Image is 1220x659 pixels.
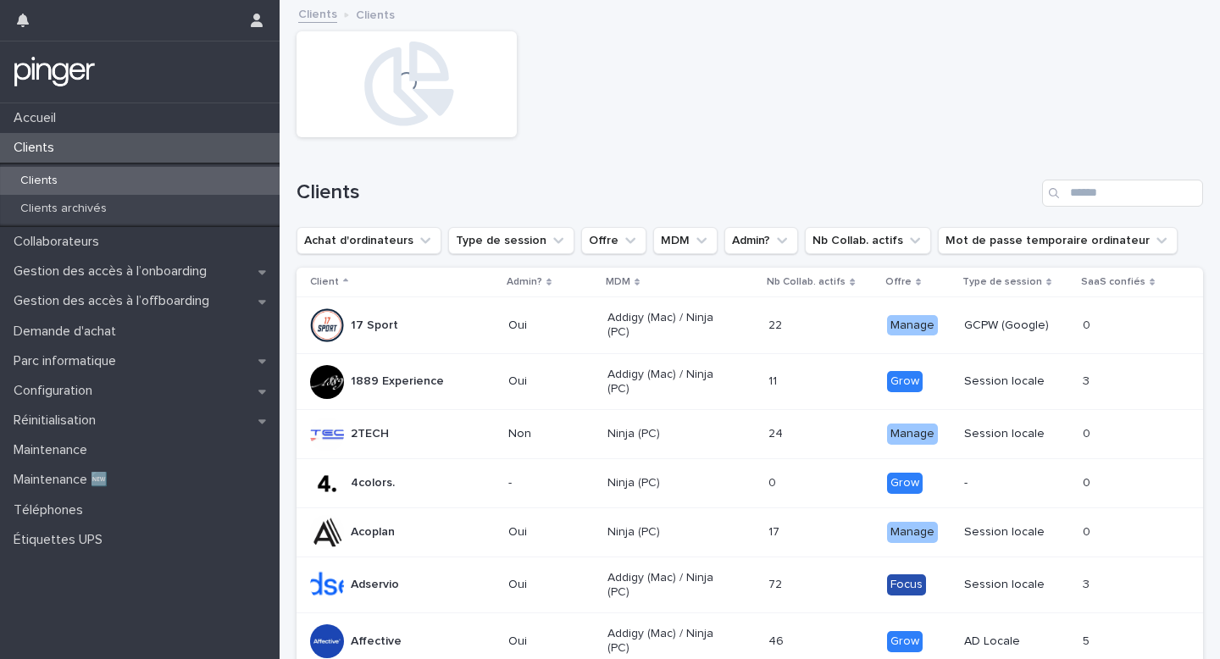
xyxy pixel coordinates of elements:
p: Clients [356,4,395,23]
p: 0 [1083,473,1094,490]
p: 72 [768,574,785,592]
p: 11 [768,371,780,389]
p: Clients [7,174,71,188]
button: Type de session [448,227,574,254]
p: 1889 Experience [351,374,444,389]
p: - [508,476,594,490]
button: Achat d'ordinateurs [297,227,441,254]
p: Configuration [7,383,106,399]
p: Adservio [351,578,399,592]
h1: Clients [297,180,1035,205]
p: Gestion des accès à l’offboarding [7,293,223,309]
p: 22 [768,315,785,333]
p: Addigy (Mac) / Ninja (PC) [607,627,729,656]
p: 0 [1083,424,1094,441]
p: Clients [7,140,68,156]
p: 5 [1083,631,1093,649]
p: Oui [508,318,594,333]
tr: AcoplanOuiNinja (PC)1717 ManageSession locale00 [297,507,1203,557]
div: Focus [887,574,926,595]
p: Addigy (Mac) / Ninja (PC) [607,368,729,396]
img: mTgBEunGTSyRkCgitkcU [14,55,96,89]
p: Non [508,427,594,441]
p: Maintenance [7,442,101,458]
p: Maintenance 🆕 [7,472,121,488]
button: Mot de passe temporaire ordinateur [938,227,1178,254]
p: Accueil [7,110,69,126]
p: Acoplan [351,525,395,540]
div: Grow [887,631,923,652]
button: Admin? [724,227,798,254]
tr: 17 SportOuiAddigy (Mac) / Ninja (PC)2222 ManageGCPW (Google)00 [297,297,1203,354]
p: MDM [606,273,630,291]
p: - [964,476,1069,490]
p: Session locale [964,427,1069,441]
p: Affective [351,634,402,649]
p: Session locale [964,374,1069,389]
p: Session locale [964,525,1069,540]
button: Offre [581,227,646,254]
p: Collaborateurs [7,234,113,250]
tr: AdservioOuiAddigy (Mac) / Ninja (PC)7272 FocusSession locale33 [297,557,1203,613]
div: Grow [887,473,923,494]
p: Réinitialisation [7,413,109,429]
p: Oui [508,525,594,540]
p: Ninja (PC) [607,525,729,540]
div: Manage [887,315,938,336]
button: Nb Collab. actifs [805,227,931,254]
p: Oui [508,578,594,592]
tr: 1889 ExperienceOuiAddigy (Mac) / Ninja (PC)1111 GrowSession locale33 [297,353,1203,410]
p: Admin? [507,273,542,291]
tr: 4colors.-Ninja (PC)00 Grow-00 [297,459,1203,508]
p: 17 Sport [351,318,398,333]
button: MDM [653,227,718,254]
div: Manage [887,522,938,543]
p: Offre [885,273,912,291]
p: Addigy (Mac) / Ninja (PC) [607,311,729,340]
p: Gestion des accès à l’onboarding [7,263,220,280]
p: 2TECH [351,427,389,441]
p: Ninja (PC) [607,427,729,441]
p: 0 [1083,315,1094,333]
p: Oui [508,634,594,649]
p: 46 [768,631,787,649]
p: Session locale [964,578,1069,592]
p: 17 [768,522,783,540]
p: Étiquettes UPS [7,532,116,548]
tr: 2TECHNonNinja (PC)2424 ManageSession locale00 [297,410,1203,459]
p: Addigy (Mac) / Ninja (PC) [607,571,729,600]
p: SaaS confiés [1081,273,1145,291]
a: Clients [298,3,337,23]
p: Type de session [962,273,1042,291]
p: Parc informatique [7,353,130,369]
p: GCPW (Google) [964,318,1069,333]
p: 3 [1083,574,1093,592]
p: Téléphones [7,502,97,518]
p: Oui [508,374,594,389]
p: 0 [768,473,779,490]
p: Demande d'achat [7,324,130,340]
p: 0 [1083,522,1094,540]
div: Manage [887,424,938,445]
div: Grow [887,371,923,392]
p: 24 [768,424,786,441]
p: Client [310,273,339,291]
p: AD Locale [964,634,1069,649]
p: Clients archivés [7,202,120,216]
p: Nb Collab. actifs [767,273,846,291]
input: Search [1042,180,1203,207]
p: 4colors. [351,476,395,490]
p: 3 [1083,371,1093,389]
p: Ninja (PC) [607,476,729,490]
